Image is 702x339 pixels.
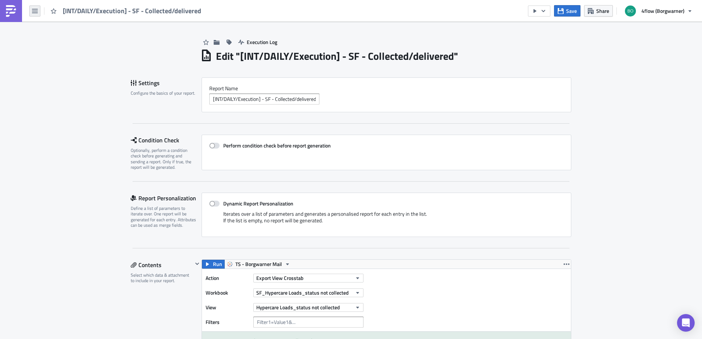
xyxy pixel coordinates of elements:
span: Execution Log [247,38,277,46]
strong: Perform condition check before report generation [223,142,331,149]
body: Rich Text Area. Press ALT-0 for help. [3,3,351,17]
div: Report Personalization [131,193,202,204]
h1: Edit " [INT/DAILY/Execution] - SF - Collected/delivered " [216,50,458,63]
div: Iterates over a list of parameters and generates a personalised report for each entry in the list... [209,211,564,229]
label: Filters [206,317,250,328]
label: Action [206,273,250,284]
span: TS - Borgwarner Mail [235,260,282,269]
button: 4flow (Borgwarner) [620,3,696,19]
div: Select which data & attachment to include in your report. [131,272,193,284]
span: Hypercare Loads_status not collected [256,303,340,311]
img: Avatar [624,5,637,17]
button: Execution Log [235,36,281,48]
span: 4flow (Borgwarner) [641,7,684,15]
button: Hide content [193,259,202,268]
span: Run [213,260,222,269]
label: Report Nam﻿e [209,85,564,92]
button: SF_Hypercare Loads_status not collected [253,288,363,297]
span: SF_Hypercare Loads_status not collected [256,289,349,296]
span: [INT/DAILY/Execution] - SF - Collected/delivered [63,7,202,15]
div: Configure the basics of your report. [131,90,197,96]
span: Save [566,7,577,15]
button: Export View Crosstab [253,274,363,282]
img: PushMetrics [5,5,17,17]
div: Define a list of parameters to iterate over. One report will be generated for each entry. Attribu... [131,205,197,228]
button: Run [202,260,225,269]
label: View [206,302,250,313]
input: Filter1=Value1&... [253,317,363,328]
p: Dear all, [3,3,351,9]
button: Save [554,5,580,17]
p: Please find attached the not collected/delivered report. [3,11,351,17]
button: Hypercare Loads_status not collected [253,303,363,312]
button: Share [584,5,613,17]
div: Settings [131,77,202,88]
div: Condition Check [131,135,202,146]
div: Open Intercom Messenger [677,314,695,332]
div: Contents [131,259,193,270]
button: TS - Borgwarner Mail [224,260,293,269]
div: Optionally, perform a condition check before generating and sending a report. Only if true, the r... [131,147,197,170]
span: Share [596,7,609,15]
label: Workbook [206,287,250,298]
span: Export View Crosstab [256,274,304,282]
strong: Dynamic Report Personalization [223,200,293,207]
